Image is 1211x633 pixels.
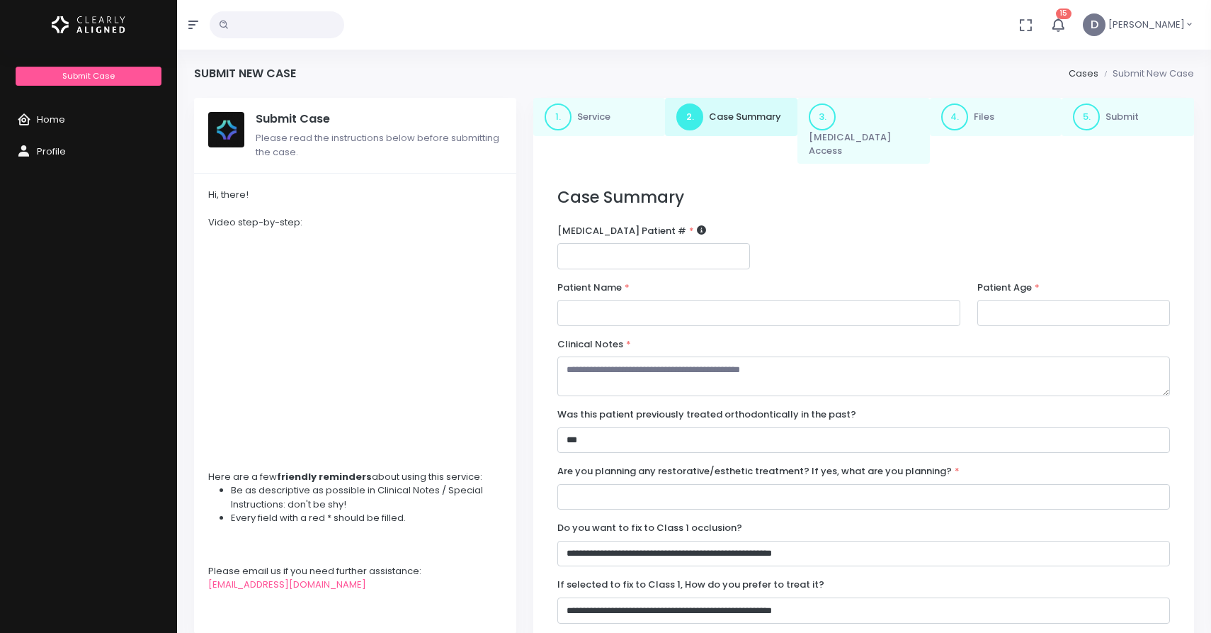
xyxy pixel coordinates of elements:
[208,188,502,202] div: Hi, there!
[37,113,65,126] span: Home
[52,10,125,40] img: Logo Horizontal
[545,103,572,130] span: 1.
[557,188,1170,207] h3: Case Summary
[208,564,502,578] div: Please email us if you need further assistance:
[1069,67,1098,80] a: Cases
[977,281,1040,295] label: Patient Age
[557,521,742,535] label: Do you want to fix to Class 1 occlusion?
[1062,98,1194,136] a: 5.Submit
[941,103,968,130] span: 4.
[1073,103,1100,130] span: 5.
[1098,67,1194,81] li: Submit New Case
[557,224,706,238] label: [MEDICAL_DATA] Patient #
[557,281,630,295] label: Patient Name
[533,98,666,136] a: 1.Service
[208,215,502,230] div: Video step-by-step:
[231,483,502,511] li: Be as descriptive as possible in Clinical Notes / Special Instructions: don't be shy!
[62,70,115,82] span: Submit Case
[208,578,366,591] a: [EMAIL_ADDRESS][DOMAIN_NAME]
[557,408,856,422] label: Was this patient previously treated orthodontically in the past?
[277,470,372,483] strong: friendly reminders
[208,470,502,484] div: Here are a few about using this service:
[930,98,1062,136] a: 4.Files
[1108,18,1185,32] span: [PERSON_NAME]
[557,337,631,352] label: Clinical Notes
[557,578,824,592] label: If selected to fix to Class 1, How do you prefer to treat it?
[194,67,296,80] h4: Submit New Case
[557,464,960,478] label: Are you planning any restorative/esthetic treatment? If yes, what are you planning?
[16,67,161,86] a: Submit Case
[797,98,930,164] a: 3.[MEDICAL_DATA] Access
[256,131,499,159] span: Please read the instructions below before submitting the case.
[1056,9,1071,19] span: 15
[1083,13,1105,36] span: D
[231,511,502,525] li: Every field with a red * should be filled.
[256,112,502,126] h5: Submit Case
[676,103,703,130] span: 2.
[37,145,66,158] span: Profile
[809,103,836,130] span: 3.
[665,98,797,136] a: 2.Case Summary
